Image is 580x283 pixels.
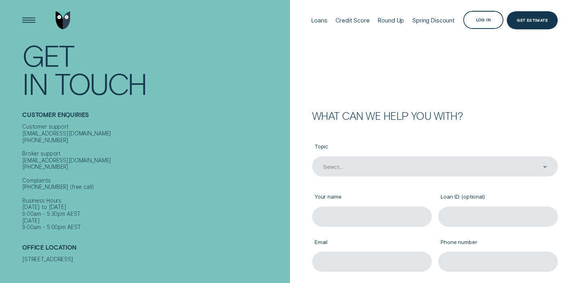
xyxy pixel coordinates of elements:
div: Loans [311,17,327,24]
div: Credit Score [336,17,369,24]
label: Email [312,233,432,252]
button: Open Menu [20,11,38,29]
button: Log in [463,11,503,29]
div: Round Up [378,17,404,24]
div: [STREET_ADDRESS] [22,256,287,263]
h1: Get In Touch [22,41,287,97]
label: Your name [312,188,432,207]
h2: Office Location [22,244,287,256]
label: Phone number [438,233,558,252]
label: Topic [312,138,558,156]
div: Customer support [EMAIL_ADDRESS][DOMAIN_NAME] [PHONE_NUMBER] Broker support [EMAIL_ADDRESS][DOMAI... [22,123,287,231]
a: Get Estimate [507,11,558,29]
h2: Customer Enquiries [22,111,287,123]
img: Wisr [56,11,71,29]
div: Select... [323,164,343,170]
h2: What can we help you with? [312,111,558,121]
label: Loan ID (optional) [438,188,558,207]
div: Spring Discount [412,17,455,24]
